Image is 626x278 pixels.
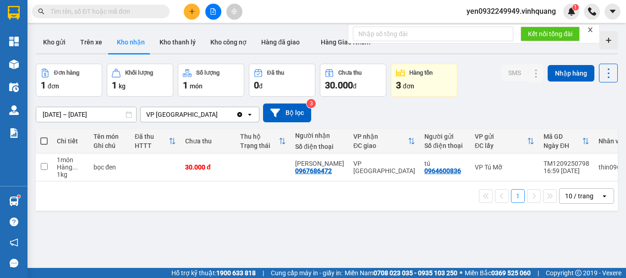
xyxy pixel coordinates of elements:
[93,142,126,149] div: Ghi chú
[10,259,18,267] span: message
[203,31,254,53] button: Kho công nợ
[544,133,582,140] div: Mã GD
[9,128,19,138] img: solution-icon
[240,142,279,149] div: Trạng thái
[409,70,433,76] div: Hàng tồn
[57,164,84,171] div: Hàng thông thường
[609,7,617,16] span: caret-down
[48,82,59,90] span: đơn
[9,37,19,46] img: dashboard-icon
[349,129,420,153] th: Toggle SortBy
[538,268,539,278] span: |
[403,82,414,90] span: đơn
[196,70,220,76] div: Số lượng
[460,271,462,275] span: ⚪️
[604,4,621,20] button: caret-down
[36,31,73,53] button: Kho gửi
[171,268,256,278] span: Hỗ trợ kỹ thuật:
[9,105,19,115] img: warehouse-icon
[271,268,342,278] span: Cung cấp máy in - giấy in:
[73,31,110,53] button: Trên xe
[263,268,264,278] span: |
[254,80,259,91] span: 0
[325,80,353,91] span: 30.000
[107,64,173,97] button: Khối lượng1kg
[184,4,200,20] button: plus
[57,171,84,178] div: 1 kg
[321,38,370,46] span: Hàng Giao Nhầm
[501,65,528,81] button: SMS
[152,31,203,53] button: Kho thanh lý
[475,142,527,149] div: ĐC lấy
[36,107,136,122] input: Select a date range.
[205,4,221,20] button: file-add
[9,196,19,206] img: warehouse-icon
[130,129,181,153] th: Toggle SortBy
[57,137,84,145] div: Chi tiết
[345,268,457,278] span: Miền Nam
[259,82,263,90] span: đ
[36,64,102,97] button: Đơn hàng1đơn
[295,143,344,150] div: Số điện thoại
[185,137,231,145] div: Chưa thu
[93,164,126,171] div: bọc đen
[146,110,218,119] div: VP [GEOGRAPHIC_DATA]
[135,142,169,149] div: HTTT
[246,111,253,118] svg: open
[112,80,117,91] span: 1
[267,70,284,76] div: Đã thu
[231,8,237,15] span: aim
[470,129,539,153] th: Toggle SortBy
[544,160,589,167] div: TM1209250798
[10,218,18,226] span: question-circle
[9,60,19,69] img: warehouse-icon
[17,195,20,198] sup: 1
[424,167,461,174] div: 0964600836
[93,133,126,140] div: Tên món
[9,82,19,92] img: warehouse-icon
[216,269,256,277] strong: 1900 633 818
[391,64,457,97] button: Hàng tồn3đơn
[38,8,44,15] span: search
[263,104,311,122] button: Bộ lọc
[572,4,579,11] sup: 1
[57,156,84,164] div: 1 món
[565,191,593,201] div: 10 / trang
[219,110,220,119] input: Selected VP PHÚ SƠN.
[50,6,159,16] input: Tìm tên, số ĐT hoặc mã đơn
[475,164,534,171] div: VP Tú Mỡ
[424,160,466,167] div: tú
[8,6,20,20] img: logo-vxr
[10,238,18,247] span: notification
[465,268,531,278] span: Miền Bắc
[575,270,582,276] span: copyright
[236,129,291,153] th: Toggle SortBy
[72,164,78,171] span: ...
[353,133,408,140] div: VP nhận
[373,269,457,277] strong: 0708 023 035 - 0935 103 250
[353,142,408,149] div: ĐC giao
[511,189,525,203] button: 1
[587,27,593,33] span: close
[475,133,527,140] div: VP gửi
[353,27,513,41] input: Nhập số tổng đài
[110,31,152,53] button: Kho nhận
[567,7,576,16] img: icon-new-feature
[424,133,466,140] div: Người gửi
[183,80,188,91] span: 1
[295,160,344,167] div: hà hương
[539,129,594,153] th: Toggle SortBy
[307,99,316,108] sup: 3
[544,167,589,174] div: 16:59 [DATE]
[353,160,415,174] div: VP [GEOGRAPHIC_DATA]
[599,31,618,49] div: Tạo kho hàng mới
[210,8,216,15] span: file-add
[396,80,401,91] span: 3
[135,133,169,140] div: Đã thu
[588,7,596,16] img: phone-icon
[338,70,362,76] div: Chưa thu
[190,82,203,90] span: món
[54,70,79,76] div: Đơn hàng
[601,192,608,200] svg: open
[424,142,466,149] div: Số điện thoại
